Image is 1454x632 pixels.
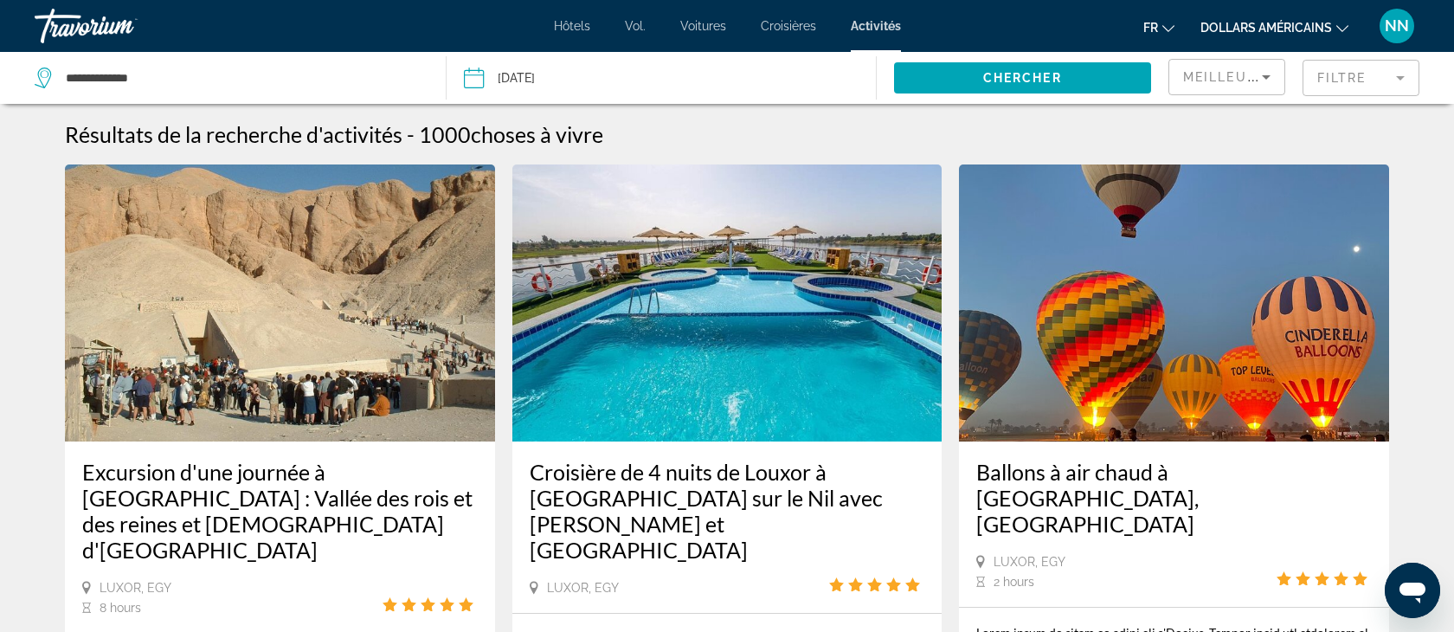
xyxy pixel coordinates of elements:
[1183,67,1271,87] mat-select: Sort by
[407,121,415,147] span: -
[1200,21,1332,35] font: dollars américains
[625,19,646,33] a: Vol.
[680,19,726,33] a: Voitures
[100,581,171,595] span: Luxor, EGY
[419,121,603,147] h2: 1000
[65,121,402,147] h1: Résultats de la recherche d'activités
[65,164,495,442] img: 04.jpg
[983,71,1062,85] span: Chercher
[976,459,1372,537] a: Ballons à air chaud à [GEOGRAPHIC_DATA], [GEOGRAPHIC_DATA]
[1303,59,1419,97] button: Filter
[994,555,1065,569] span: Luxor, EGY
[554,19,590,33] a: Hôtels
[1385,16,1409,35] font: NN
[1374,8,1419,44] button: Menu utilisateur
[851,19,901,33] a: Activités
[530,459,925,563] a: Croisière de 4 nuits de Louxor à [GEOGRAPHIC_DATA] sur le Nil avec [PERSON_NAME] et [GEOGRAPHIC_D...
[1183,70,1339,84] span: Meilleures ventes
[464,52,875,104] button: Date: Apr 18, 2026
[547,581,619,595] span: Luxor, EGY
[471,121,603,147] span: choses à vivre
[959,164,1389,442] img: ed.jpg
[1143,21,1158,35] font: fr
[35,3,208,48] a: Travorium
[82,459,478,563] a: Excursion d'une journée à [GEOGRAPHIC_DATA] : Vallée des rois et des reines et [DEMOGRAPHIC_DATA]...
[100,601,141,615] span: 8 hours
[761,19,816,33] a: Croisières
[1143,15,1174,40] button: Changer de langue
[994,575,1034,589] span: 2 hours
[1200,15,1348,40] button: Changer de devise
[894,62,1152,94] button: Chercher
[512,164,943,442] img: 65.jpg
[1385,563,1440,618] iframe: Bouton de lancement de la fenêtre de messagerie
